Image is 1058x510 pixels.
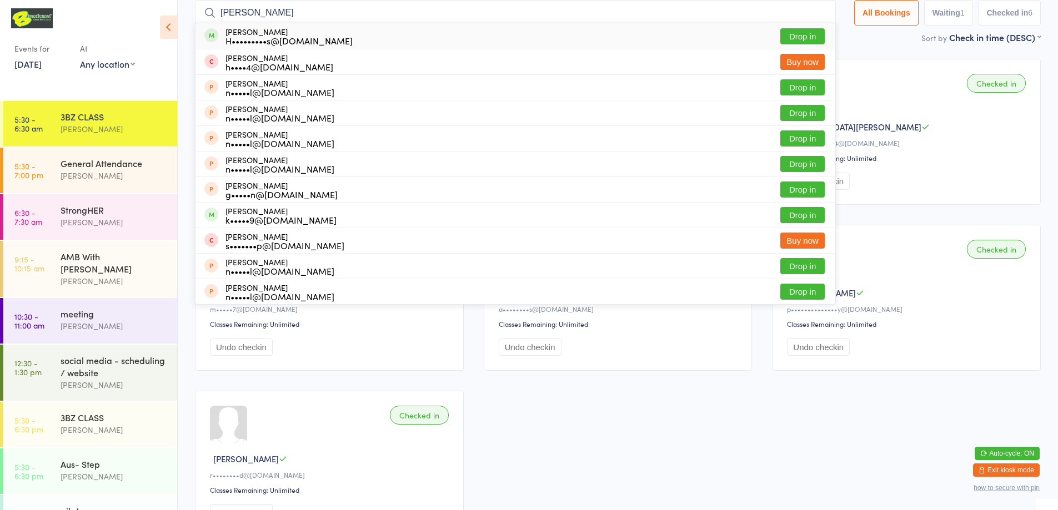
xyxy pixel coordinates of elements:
span: [PERSON_NAME] [213,453,279,464]
button: Auto-cycle: ON [975,447,1040,460]
div: n•••••l@[DOMAIN_NAME] [225,113,334,122]
div: Y•••••••••••••4@[DOMAIN_NAME] [787,138,1029,148]
div: Checked in [967,240,1026,259]
div: meeting [61,307,168,320]
button: Drop in [780,105,825,121]
div: p••••••••••••••y@[DOMAIN_NAME] [787,304,1029,314]
div: social media - scheduling / website [61,354,168,378]
div: H•••••••••s@[DOMAIN_NAME] [225,36,353,45]
div: General Attendance [61,157,168,169]
button: how to secure with pin [974,484,1040,492]
div: [PERSON_NAME] [61,320,168,332]
div: [PERSON_NAME] [225,130,334,148]
a: [DATE] [14,58,42,70]
div: [PERSON_NAME] [61,216,168,229]
time: 12:30 - 1:30 pm [14,358,42,376]
a: 5:30 -7:00 pmGeneral Attendance[PERSON_NAME] [3,148,177,193]
div: Any location [80,58,135,70]
div: s•••••••p@[DOMAIN_NAME] [225,241,344,250]
div: k•••••9@[DOMAIN_NAME] [225,215,337,224]
div: Classes Remaining: Unlimited [787,319,1029,329]
div: h••••4@[DOMAIN_NAME] [225,62,333,71]
div: Checked in [967,74,1026,93]
div: r••••••••d@[DOMAIN_NAME] [210,470,452,479]
div: Classes Remaining: Unlimited [787,153,1029,163]
time: 10:30 - 11:00 am [14,312,44,330]
div: g•••••n@[DOMAIN_NAME] [225,190,338,199]
a: 6:30 -7:30 amStrongHER[PERSON_NAME] [3,194,177,240]
div: Aus- Step [61,458,168,470]
div: [PERSON_NAME] [225,181,338,199]
div: Classes Remaining: Unlimited [499,319,741,329]
button: Drop in [780,130,825,147]
a: 5:30 -6:30 pm3BZ CLASS[PERSON_NAME] [3,402,177,447]
time: 5:30 - 6:30 pm [14,462,43,480]
time: 9:15 - 10:15 am [14,255,44,272]
div: 6 [1028,8,1032,17]
div: Events for [14,39,69,58]
button: Buy now [780,233,825,249]
a: 12:30 -1:30 pmsocial media - scheduling / website[PERSON_NAME] [3,345,177,401]
div: 1 [960,8,965,17]
button: Exit kiosk mode [973,463,1040,477]
button: Drop in [780,156,825,172]
div: [PERSON_NAME] [225,283,334,301]
div: [PERSON_NAME] [225,232,344,250]
div: 3BZ CLASS [61,411,168,423]
div: [PERSON_NAME] [61,378,168,391]
div: [PERSON_NAME] [61,423,168,436]
div: a••••••••s@[DOMAIN_NAME] [499,304,741,314]
button: Undo checkin [499,339,561,356]
time: 5:30 - 6:30 am [14,115,43,133]
div: 3BZ CLASS [61,110,168,123]
span: [MEDICAL_DATA][PERSON_NAME] [790,121,921,133]
button: Drop in [780,284,825,300]
time: 5:30 - 7:00 pm [14,161,43,179]
div: Classes Remaining: Unlimited [210,319,452,329]
a: 5:30 -6:30 pmAus- Step[PERSON_NAME] [3,448,177,494]
time: 5:30 - 6:30 pm [14,416,43,433]
div: n•••••l@[DOMAIN_NAME] [225,292,334,301]
time: 6:30 - 7:30 am [14,208,42,226]
div: [PERSON_NAME] [225,79,334,97]
div: n•••••l@[DOMAIN_NAME] [225,139,334,148]
button: Undo checkin [210,339,273,356]
div: m•••••7@[DOMAIN_NAME] [210,304,452,314]
button: Drop in [780,207,825,223]
div: n•••••l@[DOMAIN_NAME] [225,266,334,275]
div: [PERSON_NAME] [225,53,333,71]
img: B Transformed Gym [11,8,53,28]
div: [PERSON_NAME] [225,27,353,45]
div: [PERSON_NAME] [225,257,334,275]
div: Check in time (DESC) [949,31,1041,43]
div: [PERSON_NAME] [225,206,337,224]
div: Classes Remaining: Unlimited [210,485,452,494]
button: Drop in [780,79,825,95]
div: n•••••l@[DOMAIN_NAME] [225,88,334,97]
div: [PERSON_NAME] [61,470,168,483]
a: 9:15 -10:15 amAMB With [PERSON_NAME][PERSON_NAME] [3,241,177,297]
a: 5:30 -6:30 am3BZ CLASS[PERSON_NAME] [3,101,177,147]
div: Checked in [390,406,449,425]
label: Sort by [921,32,947,43]
button: Buy now [780,54,825,70]
button: Drop in [780,181,825,198]
div: AMB With [PERSON_NAME] [61,250,168,275]
div: StrongHER [61,204,168,216]
button: Undo checkin [787,339,850,356]
div: [PERSON_NAME] [225,104,334,122]
div: At [80,39,135,58]
button: Drop in [780,28,825,44]
div: [PERSON_NAME] [61,169,168,182]
div: [PERSON_NAME] [61,275,168,287]
button: Drop in [780,258,825,274]
div: n•••••l@[DOMAIN_NAME] [225,164,334,173]
div: [PERSON_NAME] [225,155,334,173]
a: 10:30 -11:00 ammeeting[PERSON_NAME] [3,298,177,344]
div: [PERSON_NAME] [61,123,168,135]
